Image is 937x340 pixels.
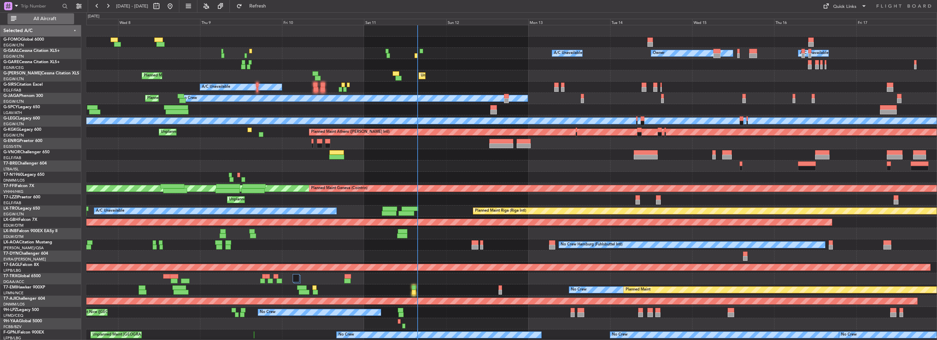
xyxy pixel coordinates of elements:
span: T7-DYN [3,252,19,256]
a: 9H-LPZLegacy 500 [3,308,39,312]
a: T7-N1960Legacy 650 [3,173,44,177]
button: All Aircraft [8,13,74,24]
span: T7-AJI [3,297,16,301]
a: EGGW/LTN [3,122,24,127]
span: G-KGKG [3,128,19,132]
div: [DATE] [88,14,99,19]
div: No Crew Hamburg (Fuhlsbuttel Intl) [561,240,623,250]
a: EVRA/[PERSON_NAME] [3,257,46,262]
div: Planned Maint Riga (Riga Intl) [475,206,526,216]
div: Quick Links [833,3,856,10]
button: Refresh [233,1,274,12]
span: G-SIRS [3,83,16,87]
div: No Crew [571,285,587,295]
a: LTBA/ISL [3,167,19,172]
span: LX-GBH [3,218,18,222]
div: A/C Unavailable [96,206,124,216]
span: G-JAGA [3,94,19,98]
div: No Crew [181,93,197,103]
a: G-JAGAPhenom 300 [3,94,43,98]
a: EGGW/LTN [3,76,24,82]
span: 9H-LPZ [3,308,17,312]
span: G-FOMO [3,38,21,42]
span: G-[PERSON_NAME] [3,71,41,75]
div: Thu 16 [774,19,856,25]
span: G-GARE [3,60,19,64]
a: LX-INBFalcon 900EX EASy II [3,229,57,233]
div: Unplanned Maint Nice ([GEOGRAPHIC_DATA]) [58,307,139,317]
div: Planned Maint Geneva (Cointrin) [311,183,367,194]
a: EGLF/FAB [3,200,21,206]
a: DNMM/LOS [3,178,25,183]
div: Planned Maint [626,285,651,295]
a: EGLF/FAB [3,88,21,93]
div: Thu 9 [200,19,282,25]
span: T7-N1960 [3,173,23,177]
a: G-FOMOGlobal 6000 [3,38,44,42]
a: T7-FFIFalcon 7X [3,184,34,188]
div: Mon 13 [528,19,610,25]
span: LX-INB [3,229,17,233]
span: G-VNOR [3,150,20,154]
span: T7-BRE [3,161,17,166]
a: T7-AJIChallenger 604 [3,297,45,301]
div: Sun 12 [446,19,528,25]
span: T7-TRX [3,274,17,278]
a: LFMD/CEQ [3,313,23,318]
span: F-GPNJ [3,330,18,335]
span: LX-AOA [3,240,19,244]
a: LX-GBHFalcon 7X [3,218,37,222]
a: G-ENRGPraetor 600 [3,139,42,143]
div: A/C Unavailable [554,48,582,58]
a: EGGW/LTN [3,43,24,48]
div: No Crew [260,307,276,317]
span: 9H-YAA [3,319,19,323]
a: G-KGKGLegacy 600 [3,128,41,132]
div: A/C Unavailable [202,82,230,92]
a: DGAA/ACC [3,279,24,284]
a: F-GPNJFalcon 900EX [3,330,44,335]
div: Sat 11 [364,19,446,25]
input: Trip Number [21,1,60,11]
div: Unplanned Maint [GEOGRAPHIC_DATA] ([GEOGRAPHIC_DATA]) [229,195,341,205]
a: EGGW/LTN [3,99,24,104]
a: EGGW/LTN [3,212,24,217]
div: Wed 15 [692,19,774,25]
div: No Crew [338,330,354,340]
div: Owner [653,48,665,58]
span: G-GAAL [3,49,19,53]
div: No Crew [841,330,857,340]
span: T7-EMI [3,285,17,289]
div: Unplanned Maint [GEOGRAPHIC_DATA] ([GEOGRAPHIC_DATA]) [93,330,205,340]
a: T7-EAGLFalcon 8X [3,263,39,267]
a: T7-LZZIPraetor 600 [3,195,40,199]
div: Fri 10 [282,19,364,25]
div: Wed 8 [118,19,200,25]
a: EGLF/FAB [3,155,21,160]
a: G-LEGCLegacy 600 [3,116,40,121]
a: EGGW/LTN [3,133,24,138]
div: Planned Maint Athens ([PERSON_NAME] Intl) [311,127,390,137]
a: G-GAALCessna Citation XLS+ [3,49,60,53]
span: LX-TRO [3,207,18,211]
span: [DATE] - [DATE] [116,3,148,9]
a: LFMN/NCE [3,291,24,296]
div: Tue 14 [610,19,692,25]
a: G-SPCYLegacy 650 [3,105,40,109]
a: LX-AOACitation Mustang [3,240,52,244]
a: FCBB/BZV [3,324,22,329]
a: T7-BREChallenger 604 [3,161,47,166]
a: G-GARECessna Citation XLS+ [3,60,60,64]
a: LFPB/LBG [3,268,21,273]
a: EGSS/STN [3,144,22,149]
div: Planned Maint [GEOGRAPHIC_DATA] ([GEOGRAPHIC_DATA]) [147,93,255,103]
a: G-SIRSCitation Excel [3,83,43,87]
div: Unplanned Maint [GEOGRAPHIC_DATA] ([GEOGRAPHIC_DATA]) [421,71,533,81]
a: G-[PERSON_NAME]Cessna Citation XLS [3,71,79,75]
div: No Crew [612,330,628,340]
a: T7-TRXGlobal 6500 [3,274,41,278]
span: G-LEGC [3,116,18,121]
span: G-SPCY [3,105,18,109]
a: EGNR/CEG [3,65,24,70]
a: 9H-YAAGlobal 5000 [3,319,42,323]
